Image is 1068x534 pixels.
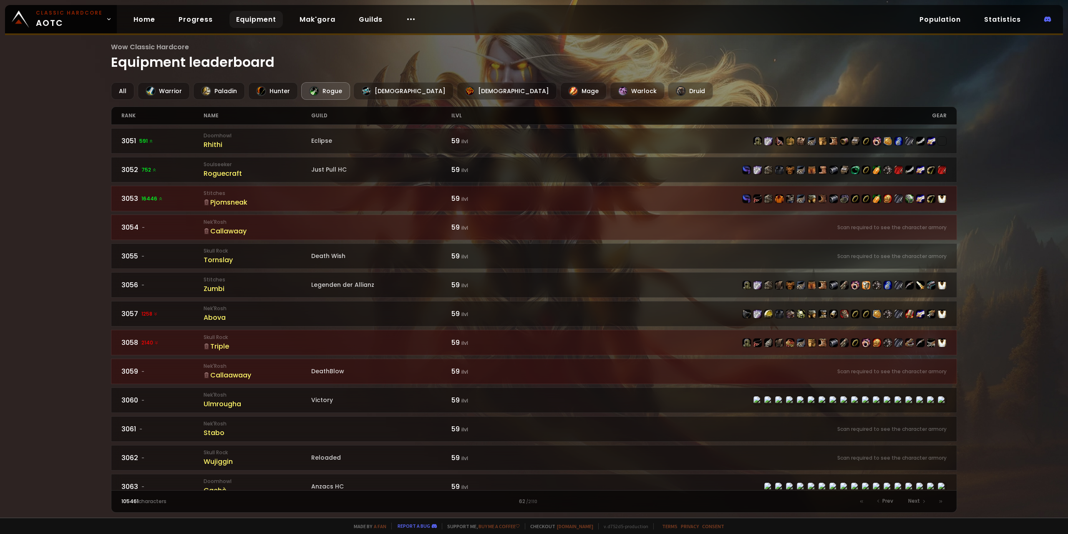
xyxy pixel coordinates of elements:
[457,82,557,100] div: [DEMOGRAPHIC_DATA]
[451,481,534,492] div: 59
[204,341,311,352] div: Triple
[311,107,451,124] div: guild
[479,523,520,529] a: Buy me a coffee
[311,482,451,491] div: Anzacs HC
[884,137,892,145] img: item-209612
[451,222,534,233] div: 59
[840,281,849,289] img: item-18823
[526,499,537,505] small: / 2110
[451,453,534,463] div: 59
[121,366,204,377] div: 3059
[797,281,805,289] img: item-16713
[905,166,914,174] img: item-17705
[837,368,947,375] small: Scan required to see the character armory
[916,195,924,203] img: item-15806
[461,368,468,375] small: ilvl
[764,195,773,203] img: item-16708
[451,107,534,124] div: ilvl
[121,280,204,290] div: 3056
[884,166,892,174] img: item-13965
[451,251,534,261] div: 59
[829,166,838,174] img: item-16710
[908,497,920,505] span: Next
[204,218,311,226] small: Nek'Rosh
[451,309,534,319] div: 59
[837,224,947,231] small: Scan required to see the character armory
[764,281,773,289] img: item-16708
[141,368,144,375] span: -
[204,247,311,255] small: Skull Rock
[461,311,468,318] small: ilvl
[121,498,139,505] span: 105461
[894,310,903,318] img: item-22269
[461,455,468,462] small: ilvl
[829,195,838,203] img: item-22004
[927,166,935,174] img: item-12653
[204,132,311,139] small: Doomhowl
[786,195,794,203] img: item-13944
[913,11,967,28] a: Population
[193,82,245,100] div: Paladin
[797,195,805,203] img: item-22002
[461,397,468,404] small: ilvl
[111,82,134,100] div: All
[141,166,157,174] span: 752
[808,195,816,203] img: item-15062
[862,137,870,145] img: item-18500
[851,166,859,174] img: item-13098
[927,339,935,347] img: item-12651
[204,478,311,485] small: Doomhowl
[851,310,859,318] img: item-18500
[311,453,451,462] div: Reloaded
[451,366,534,377] div: 59
[461,426,468,433] small: ilvl
[204,449,311,456] small: Skull Rock
[894,166,903,174] img: item-11626
[138,82,190,100] div: Warrior
[327,498,740,505] div: 62
[204,255,311,265] div: Tornslay
[451,424,534,434] div: 59
[127,11,162,28] a: Home
[142,224,145,231] span: -
[111,272,957,298] a: 3056-StitchesZumbiLegenden der Allianz59 ilvlitem-16707item-15411item-16708item-49item-16721item-...
[808,281,816,289] img: item-16822
[451,136,534,146] div: 59
[111,42,957,52] span: Wow Classic Hardcore
[451,280,534,290] div: 59
[141,253,144,260] span: -
[204,190,311,197] small: Stitches
[111,474,957,499] a: 3063-DoomhowlCachèAnzacs HC59 ilvlitem-22718item-11933item-10774item-17742item-16713item-15062ite...
[121,395,204,405] div: 3060
[111,445,957,471] a: 3062-Skull RockWujigginReloaded59 ilvlScan required to see the character armory
[862,166,870,174] img: item-18500
[873,166,881,174] img: item-11122
[743,195,751,203] img: item-13404
[764,310,773,318] img: item-12927
[916,281,924,289] img: item-12062
[172,11,219,28] a: Progress
[121,165,204,175] div: 3052
[840,339,849,347] img: item-18823
[786,281,794,289] img: item-16721
[560,82,607,100] div: Mage
[916,166,924,174] img: item-15806
[534,107,947,124] div: gear
[753,339,762,347] img: item-22150
[764,166,773,174] img: item-16708
[837,253,947,260] small: Scan required to see the character armory
[141,483,144,491] span: -
[352,11,389,28] a: Guilds
[938,166,946,174] img: item-23192
[884,310,892,318] img: item-13965
[938,137,946,145] img: item-13380
[204,168,311,179] div: Roguecraft
[451,165,534,175] div: 59
[121,481,204,492] div: 3063
[311,252,451,261] div: Death Wish
[808,137,816,145] img: item-16713
[461,339,468,347] small: ilvl
[786,137,794,145] img: item-859
[753,166,762,174] img: item-15411
[121,107,204,124] div: rank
